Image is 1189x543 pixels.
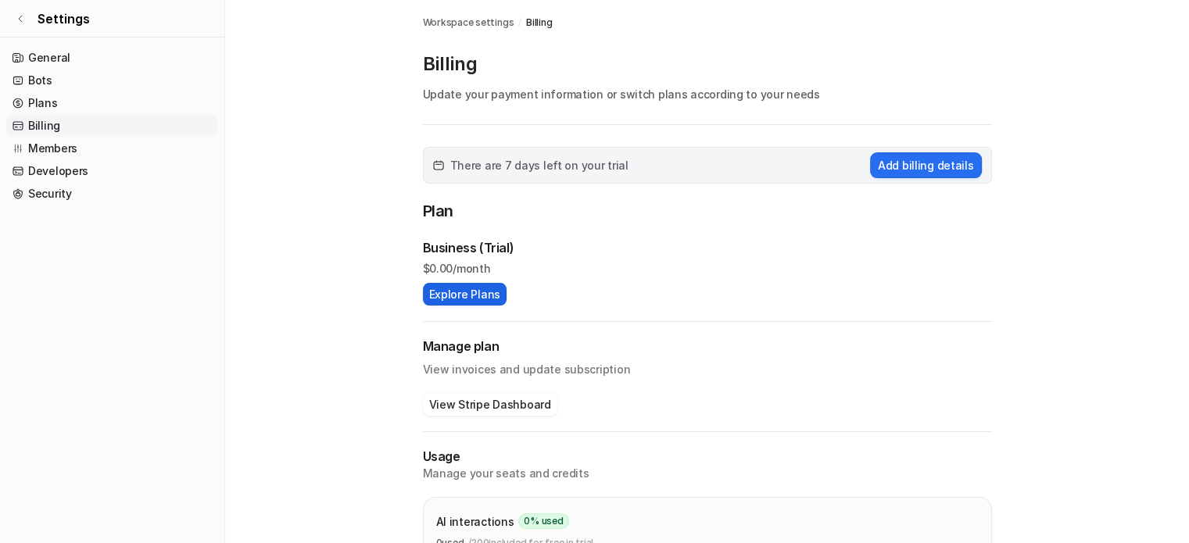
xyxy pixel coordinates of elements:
a: Plans [6,92,218,114]
a: Developers [6,160,218,182]
span: / [518,16,521,30]
p: $ 0.00/month [423,260,992,277]
span: Settings [38,9,90,28]
a: Billing [526,16,552,30]
span: 0 % used [518,513,568,529]
h2: Manage plan [423,338,992,355]
p: View invoices and update subscription [423,355,992,377]
a: Billing [6,115,218,137]
button: View Stripe Dashboard [423,393,557,416]
button: Explore Plans [423,283,507,305]
span: There are 7 days left on your trial [450,157,629,173]
a: Workspace settings [423,16,514,30]
button: Add billing details [870,152,982,178]
p: Usage [423,448,992,466]
a: Members [6,138,218,159]
p: Manage your seats and credits [423,466,992,481]
p: Business (Trial) [423,238,514,257]
a: Security [6,183,218,205]
a: Bots [6,70,218,91]
p: AI interactions [436,513,514,530]
p: Plan [423,199,992,226]
img: calender-icon.svg [433,160,444,171]
p: Billing [423,52,992,77]
a: General [6,47,218,69]
p: Update your payment information or switch plans according to your needs [423,86,992,102]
